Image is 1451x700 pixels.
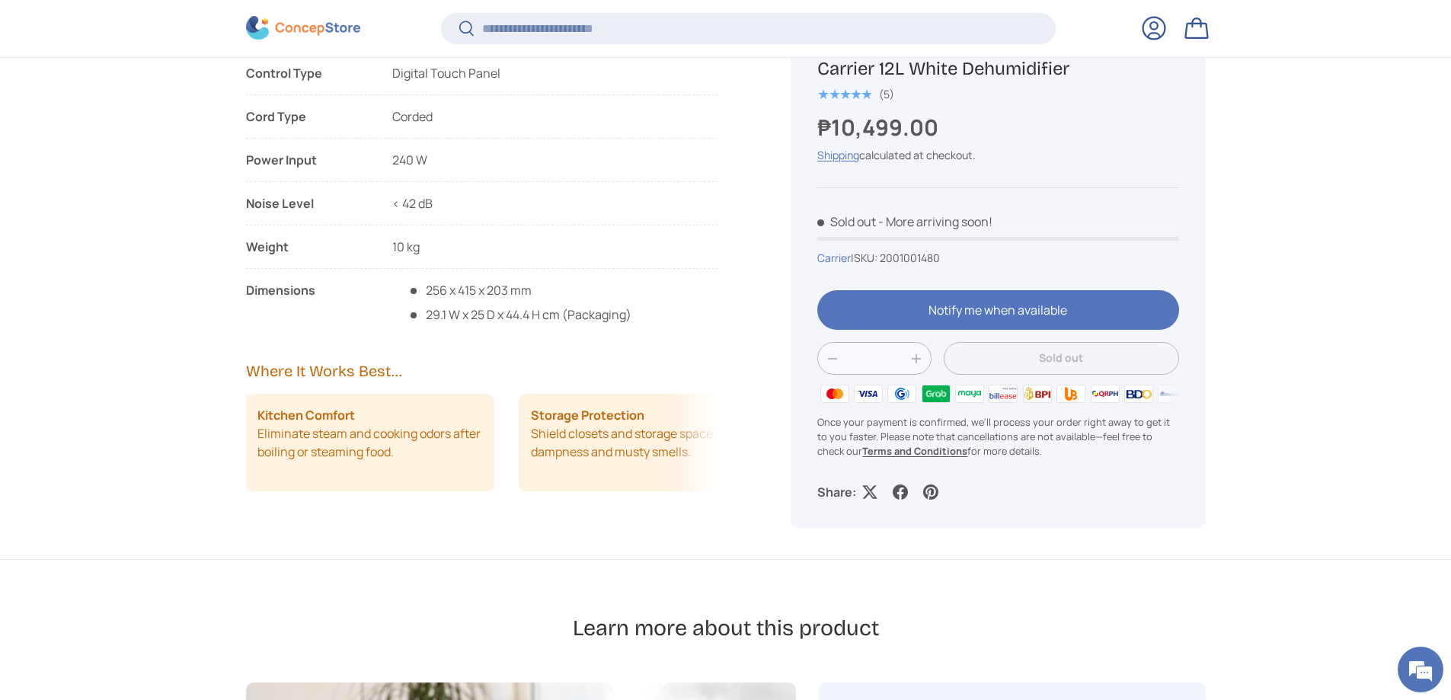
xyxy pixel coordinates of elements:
img: qrph [1088,382,1121,405]
div: Power Input [246,151,368,169]
li: Eliminate steam and cooking odors after boiling or steaming food. [245,394,494,491]
span: < 42 dB [392,195,433,212]
img: ConcepStore [246,17,360,40]
div: (5) [879,88,894,100]
div: 5.0 out of 5.0 stars [817,87,871,101]
span: 256 x 415 x 203 mm [407,281,631,299]
strong: ₱10,499.00 [817,111,942,142]
div: Control Type [246,64,368,82]
strong: Kitchen Comfort [257,406,355,424]
p: - More arriving soon! [878,213,992,230]
span: 29.1 W x 25 D x 44.4 H cm (Packaging) [407,306,631,323]
p: Once your payment is confirmed, we'll process your order right away to get it to you faster. Plea... [817,414,1178,459]
img: gcash [885,382,919,405]
p: Share: [817,483,856,501]
span: ★★★★★ [817,86,871,101]
a: Carrier [817,251,851,265]
span: We are offline. Please leave us a message. [32,192,266,346]
h2: Learn more about this product [573,614,879,642]
a: 5.0 out of 5.0 stars (5) [817,84,894,101]
img: visa [852,382,885,405]
h2: Where It Works Best... [246,360,718,382]
button: Sold out [944,342,1178,375]
h1: Carrier 12L White Dehumidifier [817,56,1178,80]
a: Shipping [817,148,859,162]
span: 240 W [392,152,427,168]
img: billease [986,382,1020,405]
span: 2001001480 [880,251,940,265]
span: SKU: [854,251,877,265]
span: | [851,251,940,265]
img: bdo [1122,382,1155,405]
li: Shield closets and storage spaces from dampness and musty smells. [519,394,768,491]
span: Corded [392,108,433,125]
strong: Storage Protection [531,406,644,424]
img: metrobank [1155,382,1189,405]
img: maya [953,382,986,405]
span: 10 kg [392,238,420,255]
div: Noise Level [246,194,368,213]
div: Minimize live chat window [250,8,286,44]
img: ubp [1054,382,1088,405]
img: bpi [1021,382,1054,405]
div: calculated at checkout. [817,147,1178,163]
textarea: Type your message and click 'Submit' [8,416,290,469]
a: Terms and Conditions [862,443,967,457]
em: Submit [223,469,276,490]
span: Sold out [817,213,876,230]
div: Leave a message [79,85,256,105]
div: Dimensions [246,281,368,324]
img: grabpay [919,382,952,405]
div: Weight [246,238,368,256]
span: Digital Touch Panel [392,65,500,82]
div: Cord Type [246,107,368,126]
img: master [817,382,851,405]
